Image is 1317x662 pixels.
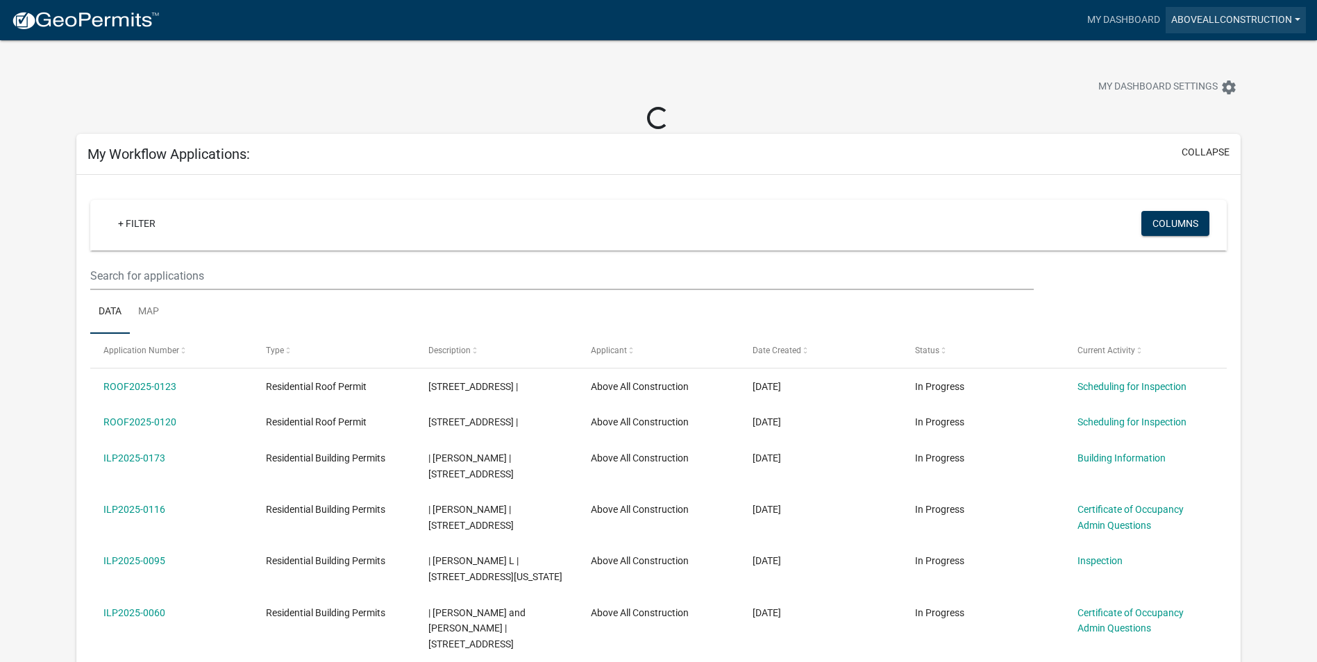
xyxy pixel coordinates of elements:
[915,381,964,392] span: In Progress
[266,504,385,515] span: Residential Building Permits
[428,381,518,392] span: 4840 E FARMINGTON RD |
[753,452,781,464] span: 07/16/2025
[266,346,284,355] span: Type
[1064,334,1227,367] datatable-header-cell: Current Activity
[1077,346,1135,355] span: Current Activity
[915,452,964,464] span: In Progress
[1098,79,1218,96] span: My Dashboard Settings
[1077,607,1184,634] a: Certificate of Occupancy Admin Questions
[1087,74,1248,101] button: My Dashboard Settingssettings
[591,416,689,427] span: Above All Construction
[1077,504,1184,531] a: Certificate of Occupancy Admin Questions
[1077,416,1186,427] a: Scheduling for Inspection
[103,381,176,392] a: ROOF2025-0123
[103,346,179,355] span: Application Number
[103,452,165,464] a: ILP2025-0173
[90,262,1034,290] input: Search for applications
[266,416,367,427] span: Residential Roof Permit
[1166,7,1306,33] a: AboveAllConstruction
[107,211,167,236] a: + Filter
[591,555,689,566] span: Above All Construction
[915,346,939,355] span: Status
[915,555,964,566] span: In Progress
[253,334,415,367] datatable-header-cell: Type
[90,290,130,334] a: Data
[753,504,781,515] span: 05/05/2025
[753,555,781,566] span: 04/16/2025
[915,607,964,618] span: In Progress
[103,416,176,427] a: ROOF2025-0120
[739,334,902,367] datatable-header-cell: Date Created
[1220,79,1237,96] i: settings
[753,416,781,427] span: 08/05/2025
[266,555,385,566] span: Residential Building Permits
[103,555,165,566] a: ILP2025-0095
[130,290,167,334] a: Map
[428,452,514,479] span: | Yoder, Mikayla J | 622 SOUTH ST
[591,607,689,618] span: Above All Construction
[591,346,627,355] span: Applicant
[103,607,165,618] a: ILP2025-0060
[753,346,801,355] span: Date Created
[428,555,562,582] span: | Beckett, Russell L | 3820 S ILLINOIS ST
[915,416,964,427] span: In Progress
[266,381,367,392] span: Residential Roof Permit
[266,452,385,464] span: Residential Building Permits
[428,607,526,650] span: | Hurst, Stephen A and Darcie J Baxter | 2731 W CHAPEL PIKE
[1077,452,1166,464] a: Building Information
[591,381,689,392] span: Above All Construction
[428,416,518,427] span: 570 S MAIN ST |
[1077,555,1123,566] a: Inspection
[902,334,1064,367] datatable-header-cell: Status
[90,334,253,367] datatable-header-cell: Application Number
[266,607,385,618] span: Residential Building Permits
[591,452,689,464] span: Above All Construction
[753,381,781,392] span: 08/05/2025
[577,334,739,367] datatable-header-cell: Applicant
[87,146,250,162] h5: My Workflow Applications:
[1077,381,1186,392] a: Scheduling for Inspection
[1082,7,1166,33] a: My Dashboard
[1141,211,1209,236] button: Columns
[591,504,689,515] span: Above All Construction
[915,504,964,515] span: In Progress
[428,346,471,355] span: Description
[753,607,781,618] span: 03/20/2025
[415,334,578,367] datatable-header-cell: Description
[428,504,514,531] span: | Spath, Buffy | 302 E PLUM ST
[103,504,165,515] a: ILP2025-0116
[1182,145,1230,160] button: collapse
